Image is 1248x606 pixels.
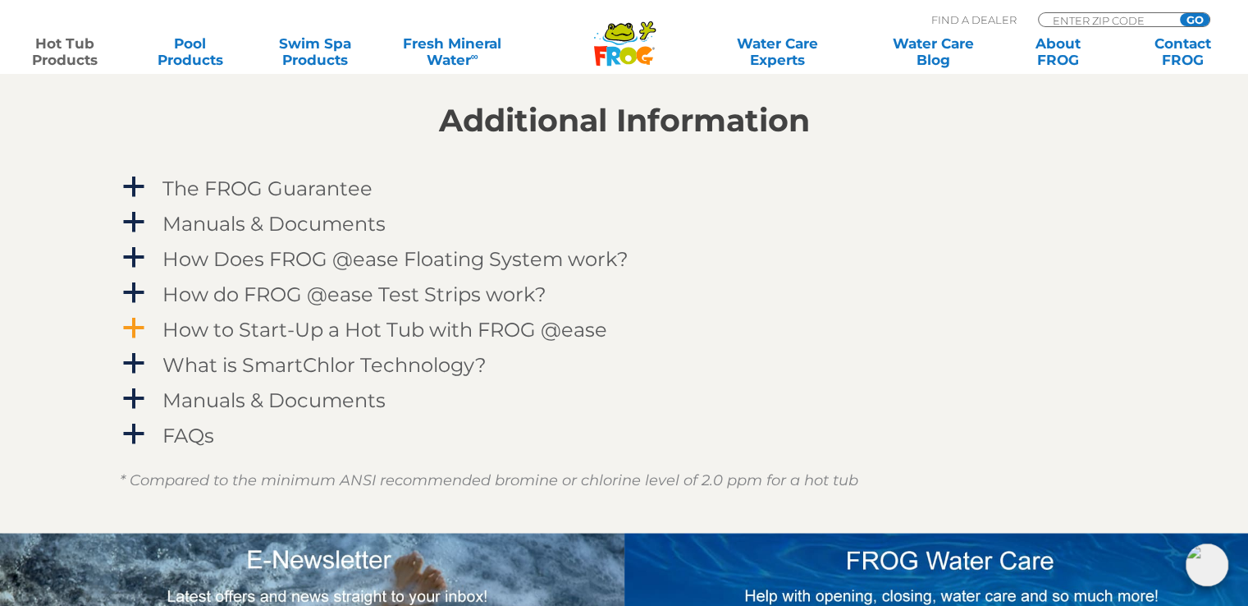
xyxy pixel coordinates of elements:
h4: The FROG Guarantee [162,177,373,200]
h4: How Does FROG @ease Floating System work? [162,248,629,270]
a: Hot TubProducts [16,35,113,68]
span: a [121,246,146,270]
span: a [121,210,146,235]
span: a [121,281,146,305]
span: a [121,175,146,200]
a: PoolProducts [141,35,238,68]
h4: FAQs [162,425,214,447]
a: Swim SpaProducts [267,35,363,68]
span: a [121,316,146,341]
a: Water CareBlog [885,35,981,68]
h4: Manuals & Documents [162,389,386,411]
span: a [121,422,146,447]
h4: Manuals & Documents [162,213,386,235]
a: Water CareExperts [698,35,857,68]
em: * Compared to the minimum ANSI recommended bromine or chlorine level of 2.0 ppm for a hot tub [120,471,858,489]
img: openIcon [1186,544,1228,586]
a: AboutFROG [1009,35,1106,68]
a: a How to Start-Up a Hot Tub with FROG @ease [120,314,1129,345]
h4: What is SmartChlor Technology? [162,354,487,376]
span: a [121,387,146,411]
a: a Manuals & Documents [120,209,1129,239]
a: ContactFROG [1135,35,1232,68]
p: Find A Dealer [931,12,1017,27]
h4: How to Start-Up a Hot Tub with FROG @ease [162,319,607,341]
h4: How do FROG @ease Test Strips work? [162,283,546,305]
a: a Manuals & Documents [120,385,1129,415]
a: a FAQs [120,420,1129,451]
input: Zip Code Form [1051,13,1162,27]
a: a What is SmartChlor Technology? [120,350,1129,380]
h2: Additional Information [120,103,1129,139]
a: Fresh MineralWater∞ [391,35,513,68]
a: a How do FROG @ease Test Strips work? [120,279,1129,310]
sup: ∞ [470,50,478,62]
a: a The FROG Guarantee [120,173,1129,204]
span: a [121,351,146,376]
a: a How Does FROG @ease Floating System work? [120,244,1129,274]
input: GO [1180,13,1209,26]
